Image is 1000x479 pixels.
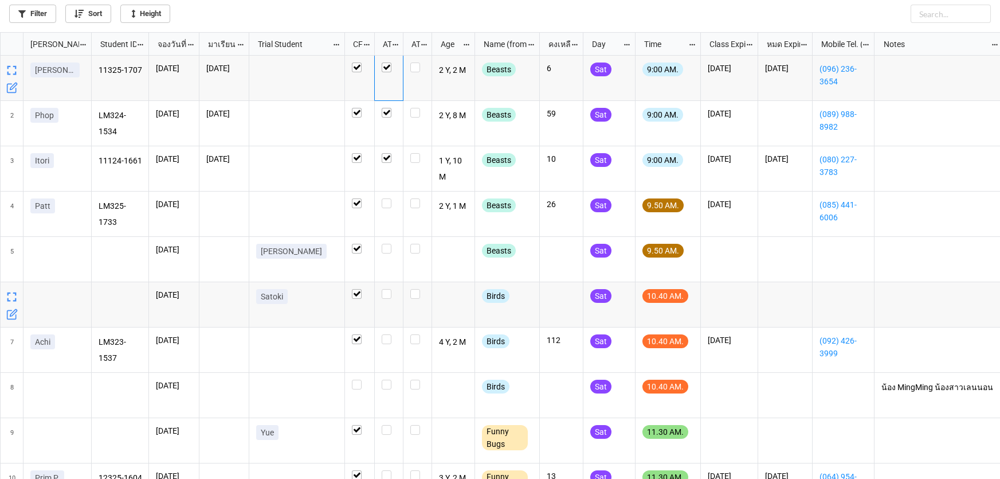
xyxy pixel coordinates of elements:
[547,334,576,346] p: 112
[10,101,14,146] span: 2
[99,108,142,139] p: LM324-1534
[482,334,509,348] div: Birds
[590,425,611,439] div: Sat
[765,153,805,165] p: [DATE]
[482,108,516,122] div: Beasts
[482,198,516,212] div: Beasts
[156,425,192,437] p: [DATE]
[642,289,688,303] div: 10.40 AM.
[439,153,468,184] p: 1 Y, 10 M
[35,155,49,166] p: Itori
[261,427,274,438] p: Yue
[99,153,142,169] p: 11124-1661
[642,425,688,439] div: 11.30 AM.
[590,198,611,212] div: Sat
[439,198,468,215] p: 2 Y, 1 M
[814,38,862,50] div: Mobile Tel. (from Nick Name)
[434,38,463,50] div: Age
[482,425,528,450] div: Funny Bugs
[156,244,192,255] p: [DATE]
[93,38,136,50] div: Student ID (from [PERSON_NAME] Name)
[405,38,421,50] div: ATK
[642,108,683,122] div: 9:00 AM.
[10,192,14,236] span: 4
[482,153,516,167] div: Beasts
[1,33,92,56] div: grid
[590,380,611,394] div: Sat
[642,63,683,76] div: 9:00 AM.
[156,289,192,301] p: [DATE]
[35,200,50,212] p: Patt
[703,38,746,50] div: Class Expiration
[156,153,192,165] p: [DATE]
[590,334,611,348] div: Sat
[765,63,805,74] p: [DATE]
[439,63,468,79] p: 2 Y, 2 M
[261,246,322,257] p: [PERSON_NAME]
[819,108,867,133] a: (089) 988-8982
[156,63,192,74] p: [DATE]
[99,198,142,229] p: LM325-1733
[206,63,242,74] p: [DATE]
[23,38,79,50] div: [PERSON_NAME] Name
[642,380,688,394] div: 10.40 AM.
[482,63,516,76] div: Beasts
[99,63,142,79] p: 11325-1707
[151,38,187,50] div: จองวันที่
[642,198,684,212] div: 9.50 AM.
[585,38,623,50] div: Day
[10,328,14,372] span: 7
[376,38,392,50] div: ATT
[10,373,14,418] span: 8
[708,334,751,346] p: [DATE]
[708,198,751,210] p: [DATE]
[10,237,14,282] span: 5
[482,380,509,394] div: Birds
[547,63,576,74] p: 6
[201,38,237,50] div: มาเรียน
[819,63,867,88] a: (096) 236-3654
[590,289,611,303] div: Sat
[439,108,468,124] p: 2 Y, 8 M
[35,64,75,76] p: [PERSON_NAME]
[120,5,170,23] a: Height
[547,153,576,165] p: 10
[642,244,684,258] div: 9.50 AM.
[760,38,800,50] div: หมด Expired date (from [PERSON_NAME] Name)
[9,5,56,23] a: Filter
[547,108,576,119] p: 59
[819,198,867,224] a: (085) 441-6006
[877,38,991,50] div: Notes
[542,38,571,50] div: คงเหลือ (from Nick Name)
[482,289,509,303] div: Birds
[637,38,688,50] div: Time
[206,108,242,119] p: [DATE]
[10,146,14,191] span: 3
[590,244,611,258] div: Sat
[708,63,751,74] p: [DATE]
[819,334,867,360] a: (092) 426-3999
[477,38,527,50] div: Name (from Class)
[911,5,991,23] input: Search...
[881,380,997,396] p: น้อง MingMing น้องสาวเลนนอน
[156,334,192,346] p: [DATE]
[590,63,611,76] div: Sat
[35,336,50,348] p: Achi
[547,198,576,210] p: 26
[156,198,192,210] p: [DATE]
[590,153,611,167] div: Sat
[206,153,242,165] p: [DATE]
[642,153,683,167] div: 9:00 AM.
[10,418,14,463] span: 9
[708,108,751,119] p: [DATE]
[156,108,192,119] p: [DATE]
[346,38,363,50] div: CF
[708,153,751,165] p: [DATE]
[99,334,142,365] p: LM323-1537
[642,334,688,348] div: 10.40 AM.
[251,38,332,50] div: Trial Student
[590,108,611,122] div: Sat
[819,153,867,178] a: (080) 227-3783
[439,334,468,351] p: 4 Y, 2 M
[261,291,283,302] p: Satoki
